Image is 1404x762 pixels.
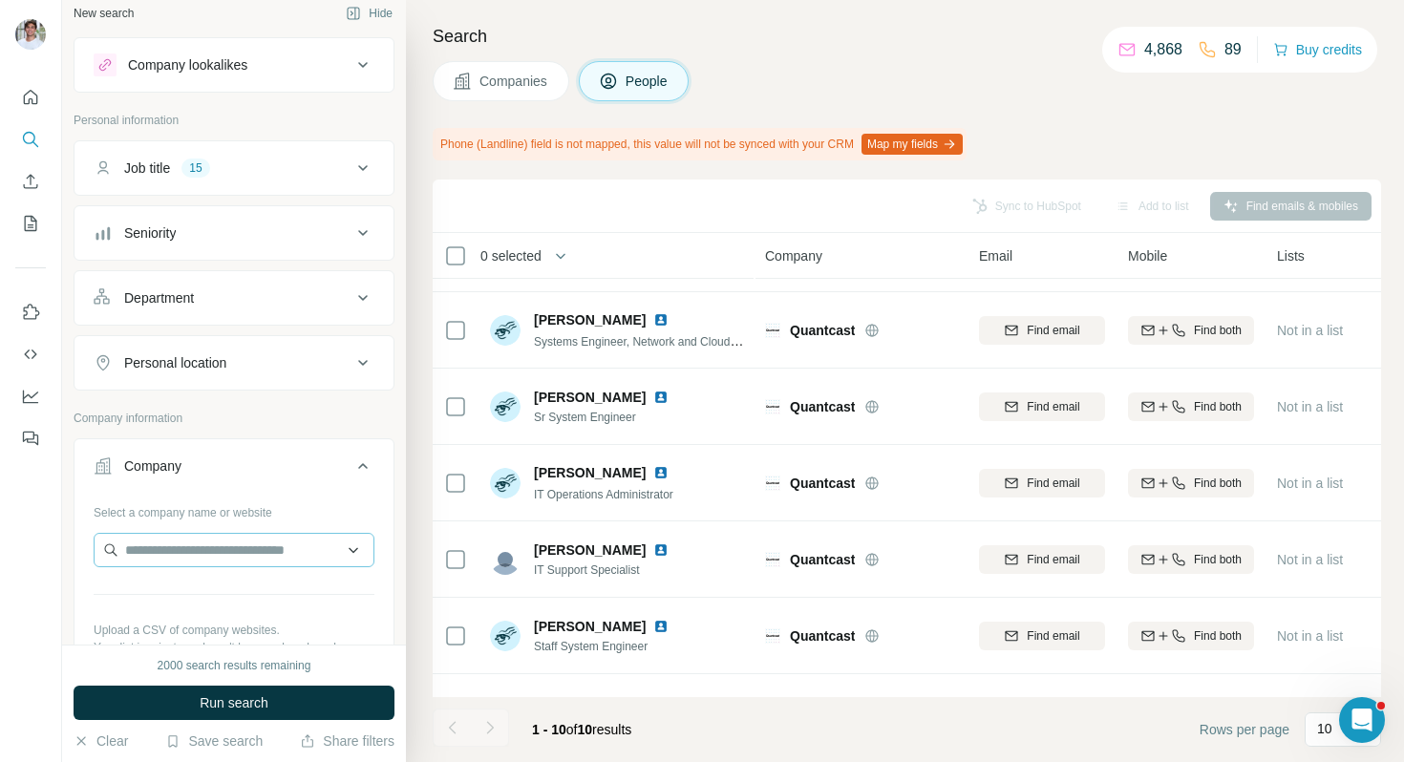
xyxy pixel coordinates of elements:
span: [PERSON_NAME] [534,388,646,407]
button: Find both [1128,545,1254,574]
img: LinkedIn logo [653,542,669,558]
span: Find both [1194,627,1242,645]
span: Find both [1194,398,1242,415]
button: Find both [1128,392,1254,421]
p: Upload a CSV of company websites. [94,622,374,639]
button: Buy credits [1273,36,1362,63]
button: Find email [979,622,1105,650]
div: Phone (Landline) field is not mapped, this value will not be synced with your CRM [433,128,967,160]
p: Personal information [74,112,394,129]
img: Avatar [490,544,521,575]
button: Search [15,122,46,157]
p: 10 [1317,719,1332,738]
img: LinkedIn logo [653,465,669,480]
button: Dashboard [15,379,46,413]
div: Select a company name or website [94,497,374,521]
img: Logo of Quantcast [765,323,780,338]
button: Find both [1128,316,1254,345]
img: Logo of Quantcast [765,628,780,644]
iframe: Intercom live chat [1339,697,1385,743]
img: Avatar [490,315,521,346]
img: Avatar [490,392,521,422]
div: 2000 search results remaining [158,657,311,674]
span: Companies [479,72,549,91]
button: Find both [1128,469,1254,497]
button: Clear [74,731,128,751]
span: [PERSON_NAME] [534,310,646,329]
span: Find email [1027,551,1079,568]
span: Systems Engineer, Network and Cloud Infrastructure [534,333,800,349]
span: Quantcast [790,321,855,340]
span: Quantcast [790,397,855,416]
img: Logo of Quantcast [765,476,780,491]
button: Personal location [74,340,394,386]
span: Quantcast [790,626,855,646]
span: Not in a list [1277,628,1343,644]
button: Quick start [15,80,46,115]
span: Company [765,246,822,265]
span: Find email [1027,322,1079,339]
span: 10 [578,722,593,737]
button: Run search [74,686,394,720]
span: Lists [1277,246,1305,265]
img: Avatar [15,19,46,50]
span: Not in a list [1277,476,1343,491]
span: IT Operations Administrator [534,488,673,501]
button: My lists [15,206,46,241]
button: Find both [1128,622,1254,650]
button: Find email [979,392,1105,421]
span: 0 selected [480,246,542,265]
h4: Search [433,23,1381,50]
span: [PERSON_NAME] [534,540,646,560]
p: 4,868 [1144,38,1182,61]
span: Not in a list [1277,399,1343,414]
span: [PERSON_NAME] [534,693,646,712]
span: 1 - 10 [532,722,566,737]
span: results [532,722,631,737]
img: LinkedIn logo [653,619,669,634]
span: [PERSON_NAME] [534,463,646,482]
span: Find both [1194,322,1242,339]
img: Logo of Quantcast [765,552,780,567]
img: LinkedIn logo [653,312,669,328]
div: Department [124,288,194,307]
span: Find both [1194,551,1242,568]
p: Your list is private and won't be saved or shared. [94,639,374,656]
button: Job title15 [74,145,394,191]
img: LinkedIn logo [653,695,669,710]
button: Find email [979,316,1105,345]
span: People [626,72,670,91]
img: LinkedIn logo [653,390,669,405]
span: Quantcast [790,550,855,569]
div: Seniority [124,223,176,243]
span: Sr System Engineer [534,409,691,426]
button: Use Surfe API [15,337,46,371]
button: Feedback [15,421,46,455]
button: Save search [165,731,263,751]
button: Seniority [74,210,394,256]
div: Company [124,456,181,476]
span: Find email [1027,475,1079,492]
span: Find both [1194,475,1242,492]
div: Personal location [124,353,226,372]
div: 15 [181,159,209,177]
img: Logo of Quantcast [765,399,780,414]
button: Share filters [300,731,394,751]
span: Quantcast [790,474,855,493]
img: Avatar [490,697,521,728]
span: Rows per page [1200,720,1289,739]
span: IT Support Specialist [534,561,691,579]
span: Run search [200,693,268,712]
button: Company [74,443,394,497]
span: of [566,722,578,737]
img: Avatar [490,621,521,651]
div: Company lookalikes [128,55,247,74]
span: Email [979,246,1012,265]
img: Avatar [490,468,521,498]
span: Staff System Engineer [534,638,691,655]
span: Not in a list [1277,552,1343,567]
span: Find email [1027,627,1079,645]
button: Department [74,275,394,321]
span: [PERSON_NAME] [534,617,646,636]
button: Use Surfe on LinkedIn [15,295,46,329]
